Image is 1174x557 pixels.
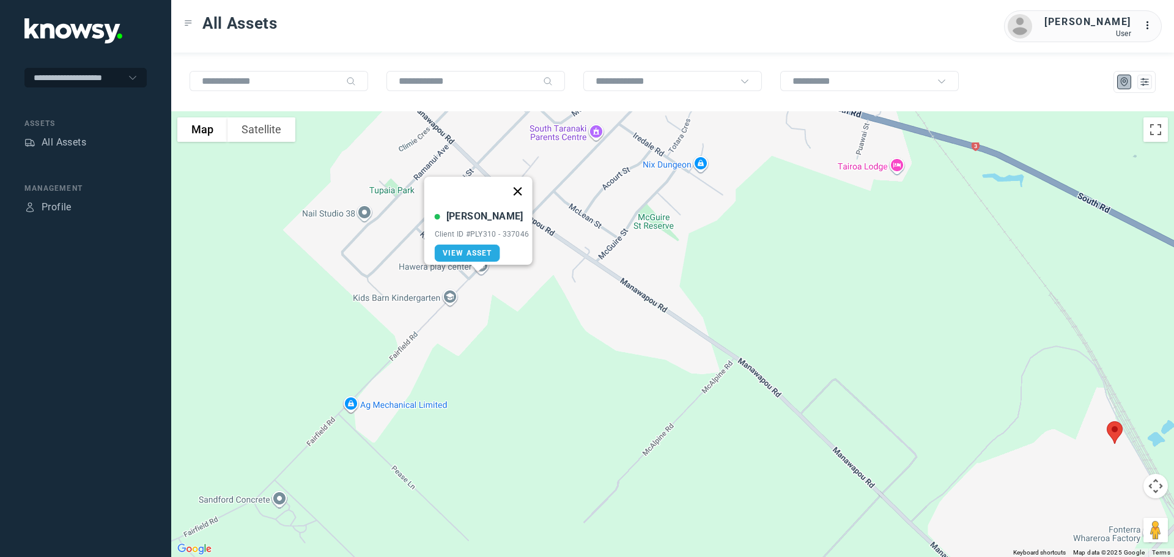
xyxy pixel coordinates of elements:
button: Show satellite imagery [227,117,295,142]
button: Show street map [177,117,227,142]
div: User [1044,29,1131,38]
span: View Asset [443,249,492,257]
div: All Assets [42,135,86,150]
button: Map camera controls [1143,474,1168,498]
div: Map [1119,76,1130,87]
div: Client ID #PLY310 - 337046 [435,230,530,238]
tspan: ... [1144,21,1156,30]
a: AssetsAll Assets [24,135,86,150]
div: : [1143,18,1158,33]
div: Profile [24,202,35,213]
div: : [1143,18,1158,35]
div: [PERSON_NAME] [1044,15,1131,29]
span: All Assets [202,12,278,34]
div: Assets [24,118,147,129]
div: [PERSON_NAME] [446,209,523,224]
a: ProfileProfile [24,200,72,215]
div: Management [24,183,147,194]
div: Search [543,76,553,86]
span: Map data ©2025 Google [1073,549,1145,556]
a: Open this area in Google Maps (opens a new window) [174,541,215,557]
button: Drag Pegman onto the map to open Street View [1143,518,1168,542]
button: Toggle fullscreen view [1143,117,1168,142]
img: avatar.png [1008,14,1032,39]
div: List [1139,76,1150,87]
img: Google [174,541,215,557]
a: View Asset [435,245,500,262]
button: Keyboard shortcuts [1013,548,1066,557]
div: Search [346,76,356,86]
div: Profile [42,200,72,215]
a: Terms (opens in new tab) [1152,549,1170,556]
div: Toggle Menu [184,19,193,28]
div: Assets [24,137,35,148]
img: Application Logo [24,18,122,43]
button: Close [503,177,532,206]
